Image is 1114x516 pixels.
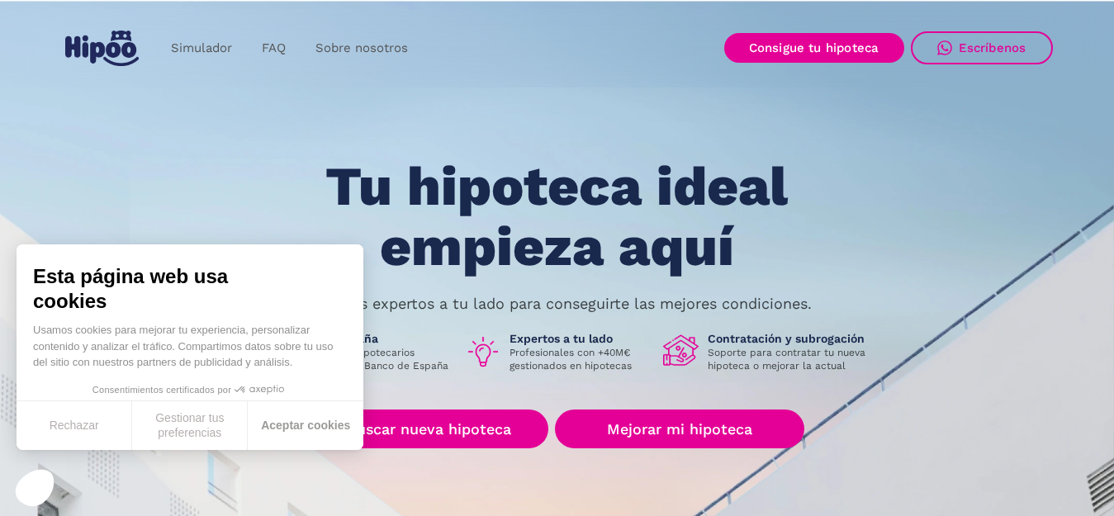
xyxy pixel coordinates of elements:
[303,297,812,310] p: Nuestros expertos a tu lado para conseguirte las mejores condiciones.
[510,331,650,346] h1: Expertos a tu lado
[156,32,247,64] a: Simulador
[282,346,452,372] p: Intermediarios hipotecarios regulados por el Banco de España
[310,409,548,448] a: Buscar nueva hipoteca
[510,346,650,372] p: Profesionales con +40M€ gestionados en hipotecas
[911,31,1053,64] a: Escríbenos
[247,32,301,64] a: FAQ
[62,24,143,73] a: home
[708,331,878,346] h1: Contratación y subrogación
[555,409,804,448] a: Mejorar mi hipoteca
[724,33,904,63] a: Consigue tu hipoteca
[708,346,878,372] p: Soporte para contratar tu nueva hipoteca o mejorar la actual
[282,331,452,346] h1: Banco de España
[244,157,870,277] h1: Tu hipoteca ideal empieza aquí
[301,32,423,64] a: Sobre nosotros
[959,40,1026,55] div: Escríbenos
